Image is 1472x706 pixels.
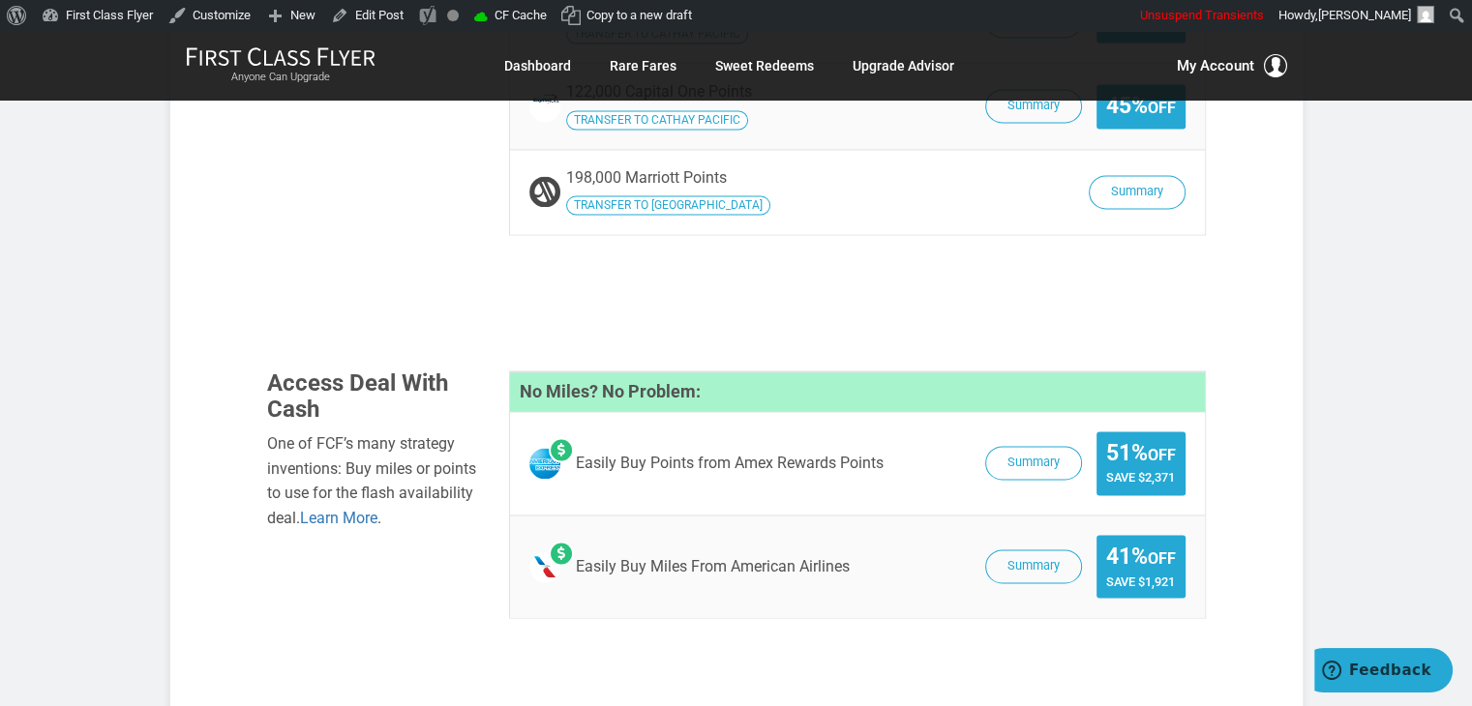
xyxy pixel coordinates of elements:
iframe: Opens a widget where you can find more information [1314,648,1453,696]
a: Sweet Redeems [715,48,814,83]
button: Summary [985,446,1082,480]
span: Transfer your Marriott Points to Iberia [566,195,770,215]
small: Anyone Can Upgrade [186,71,376,84]
small: Off [1148,549,1176,568]
a: Dashboard [504,48,571,83]
span: Save $1,921 [1106,574,1176,588]
a: Rare Fares [610,48,676,83]
span: 41% [1106,544,1176,569]
a: Upgrade Advisor [853,48,954,83]
a: Learn More [300,509,377,527]
h4: No Miles? No Problem: [510,371,1205,412]
span: Save $2,371 [1106,470,1176,485]
span: Easily Buy Points from Amex Rewards Points [576,455,884,472]
span: Transfer your Capital One Points to Cathay Pacific [566,110,748,130]
span: 51% [1106,441,1176,465]
div: One of FCF’s many strategy inventions: Buy miles or points to use for the flash availability deal. . [267,431,480,530]
button: Summary [985,549,1082,583]
span: Unsuspend Transients [1140,8,1264,22]
button: My Account [1177,54,1287,77]
button: Summary [985,89,1082,123]
button: Summary [1089,175,1186,209]
a: First Class FlyerAnyone Can Upgrade [186,46,376,85]
h3: Access Deal With Cash [267,370,480,422]
small: Off [1148,446,1176,464]
span: 198,000 Marriott Points [566,168,727,187]
span: [PERSON_NAME] [1318,8,1411,22]
small: Off [1148,99,1176,117]
img: First Class Flyer [186,46,376,67]
span: My Account [1177,54,1254,77]
span: Easily Buy Miles From American Airlines [576,558,850,575]
span: 45% [1106,94,1176,118]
